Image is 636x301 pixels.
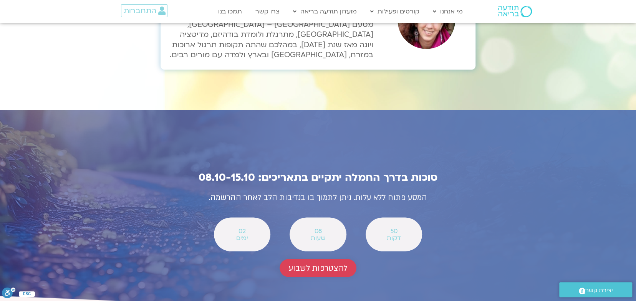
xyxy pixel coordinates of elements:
[498,6,532,17] img: תודעה בריאה
[123,7,156,15] span: התחברות
[289,263,347,272] span: להצטרפות לשבוע
[280,259,356,277] a: להצטרפות לשבוע
[149,171,487,183] h2: סוכות בדרך החמלה יתקיים בתאריכים: 08.10-15.10
[224,227,260,234] span: 02
[252,4,283,19] a: צרו קשר
[376,234,412,241] span: דקות
[585,285,613,296] span: יצירת קשר
[224,234,260,241] span: ימים
[121,4,167,17] a: התחברות
[376,227,412,234] span: 50
[289,4,361,19] a: מועדון תודעה בריאה
[300,234,336,241] span: שעות
[559,282,632,297] a: יצירת קשר
[300,227,336,234] span: 08
[429,4,467,19] a: מי אנחנו
[214,4,246,19] a: תמכו בנו
[149,191,487,204] p: המסע פתוח ללא עלות. ניתן לתמוך בו בנדיבות הלב לאחר ההרשמה.
[366,4,423,19] a: קורסים ופעילות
